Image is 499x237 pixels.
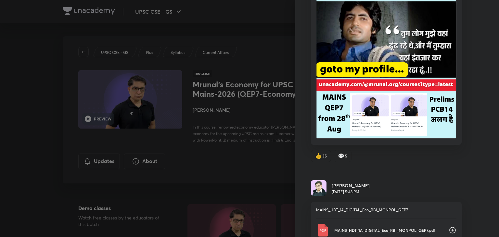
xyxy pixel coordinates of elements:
span: comment [338,153,344,159]
p: MAINS_HDT_1A_DIGITAL_Eco_RBI_MONPOL_QEP7.pdf [334,227,443,233]
span: 5 [345,153,347,159]
p: MAINS_HDT_1A_DIGITAL_Eco_RBI_MONPOL_QEP7 [316,207,456,213]
img: Pdf [316,224,329,237]
img: Avatar [311,180,326,196]
span: like [315,153,322,159]
span: 35 [322,153,327,159]
h6: [PERSON_NAME] [332,182,370,189]
p: [DATE] 5:43 PM [332,189,370,195]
